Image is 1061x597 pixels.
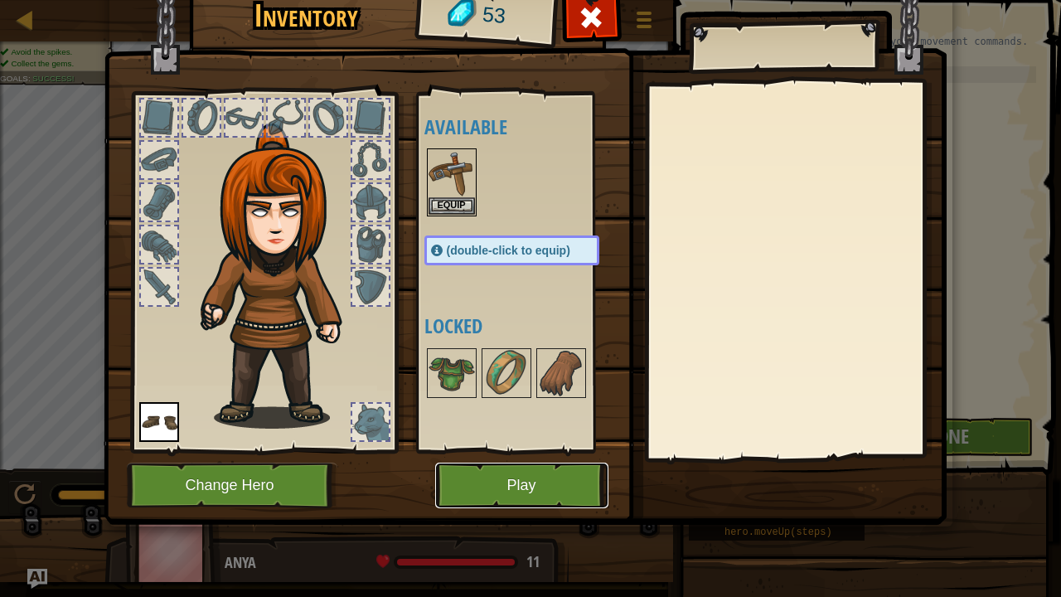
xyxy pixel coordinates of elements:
[429,350,475,396] img: portrait.png
[424,116,632,138] h4: Available
[429,197,475,215] button: Equip
[483,350,530,396] img: portrait.png
[447,244,570,257] span: (double-click to equip)
[127,463,337,508] button: Change Hero
[424,315,632,337] h4: Locked
[538,350,584,396] img: portrait.png
[429,150,475,197] img: portrait.png
[435,463,608,508] button: Play
[193,124,371,429] img: hair_f2.png
[139,402,179,442] img: portrait.png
